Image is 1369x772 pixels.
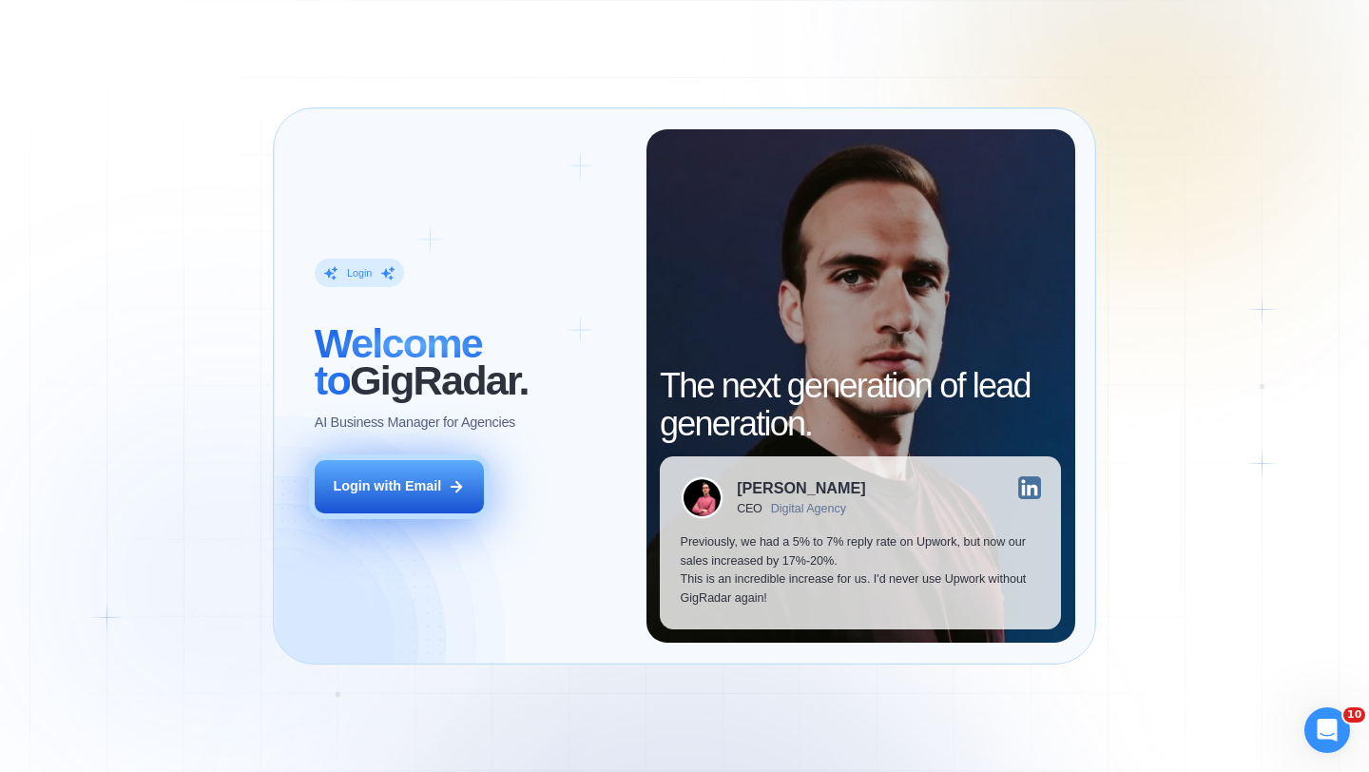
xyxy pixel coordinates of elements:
[333,477,441,496] div: Login with Email
[315,320,482,404] span: Welcome to
[771,502,846,515] div: Digital Agency
[347,266,372,280] div: Login
[681,533,1041,608] p: Previously, we had a 5% to 7% reply rate on Upwork, but now our sales increased by 17%-20%. This ...
[315,414,515,433] p: AI Business Manager for Agencies
[315,325,626,400] h2: ‍ GigRadar.
[1343,707,1365,723] span: 10
[737,502,762,515] div: CEO
[1304,707,1350,753] iframe: Intercom live chat
[737,480,865,495] div: [PERSON_NAME]
[315,460,484,513] button: Login with Email
[660,367,1061,442] h2: The next generation of lead generation.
